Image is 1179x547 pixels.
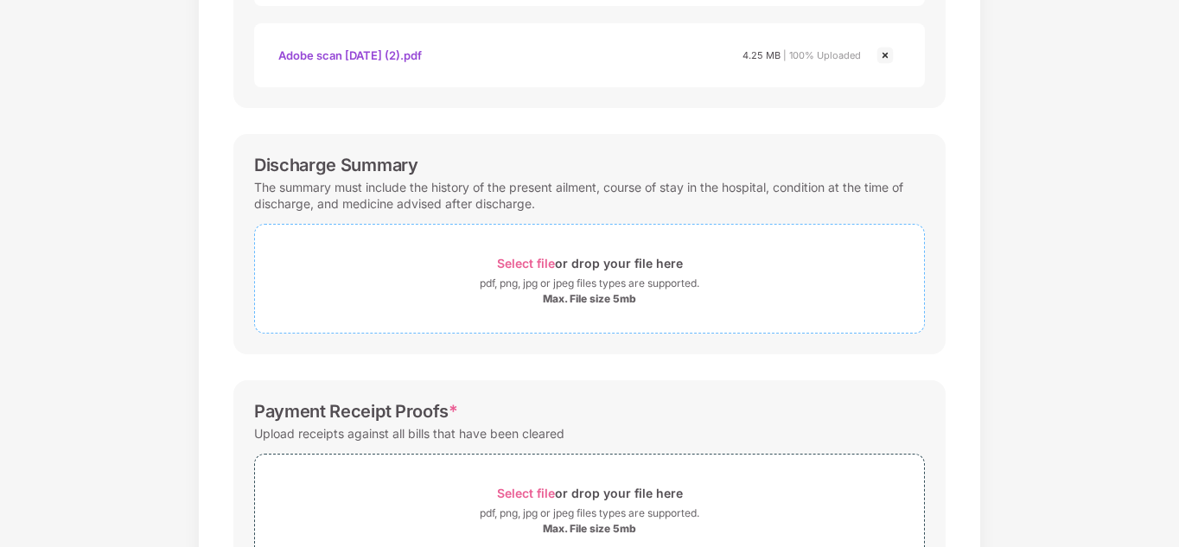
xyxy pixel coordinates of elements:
[254,401,458,422] div: Payment Receipt Proofs
[480,505,699,522] div: pdf, png, jpg or jpeg files types are supported.
[254,422,564,445] div: Upload receipts against all bills that have been cleared
[497,256,555,270] span: Select file
[875,45,895,66] img: svg+xml;base64,PHN2ZyBpZD0iQ3Jvc3MtMjR4MjQiIHhtbG5zPSJodHRwOi8vd3d3LnczLm9yZy8yMDAwL3N2ZyIgd2lkdG...
[497,481,683,505] div: or drop your file here
[543,522,636,536] div: Max. File size 5mb
[255,238,924,320] span: Select fileor drop your file herepdf, png, jpg or jpeg files types are supported.Max. File size 5mb
[543,292,636,306] div: Max. File size 5mb
[254,175,925,215] div: The summary must include the history of the present ailment, course of stay in the hospital, cond...
[497,486,555,500] span: Select file
[254,155,418,175] div: Discharge Summary
[497,251,683,275] div: or drop your file here
[742,49,781,61] span: 4.25 MB
[783,49,861,61] span: | 100% Uploaded
[480,275,699,292] div: pdf, png, jpg or jpeg files types are supported.
[278,41,422,70] div: Adobe scan [DATE] (2).pdf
